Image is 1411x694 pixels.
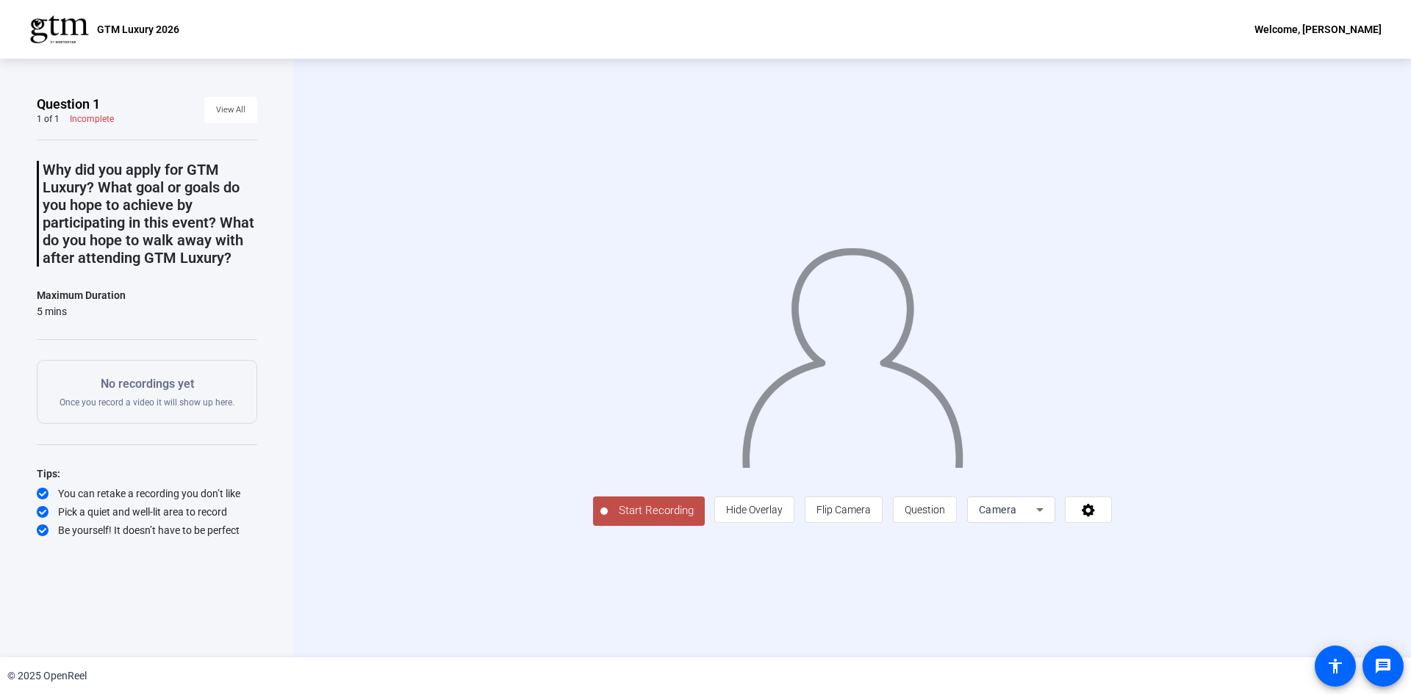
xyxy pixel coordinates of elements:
[1254,21,1382,38] div: Welcome, [PERSON_NAME]
[816,504,871,516] span: Flip Camera
[60,375,234,408] div: Once you record a video it will show up here.
[37,113,60,125] div: 1 of 1
[204,97,257,123] button: View All
[97,21,179,38] p: GTM Luxury 2026
[216,99,245,121] span: View All
[37,465,257,482] div: Tips:
[608,502,705,519] span: Start Recording
[60,375,234,393] p: No recordings yet
[593,496,705,526] button: Start Recording
[714,496,794,523] button: Hide Overlay
[37,486,257,501] div: You can retake a recording you don’t like
[37,523,257,538] div: Be yourself! It doesn’t have to be perfect
[1326,657,1344,675] mat-icon: accessibility
[805,496,883,523] button: Flip Camera
[893,496,957,523] button: Question
[70,113,114,125] div: Incomplete
[7,668,87,684] div: © 2025 OpenReel
[43,161,257,267] p: Why did you apply for GTM Luxury? What goal or goals do you hope to achieve by participating in t...
[905,504,945,516] span: Question
[37,304,126,319] div: 5 mins
[29,15,90,44] img: OpenReel logo
[37,505,257,519] div: Pick a quiet and well-lit area to record
[979,504,1017,516] span: Camera
[740,234,965,468] img: overlay
[37,286,126,304] div: Maximum Duration
[1374,657,1392,675] mat-icon: message
[726,504,783,516] span: Hide Overlay
[37,95,100,113] span: Question 1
